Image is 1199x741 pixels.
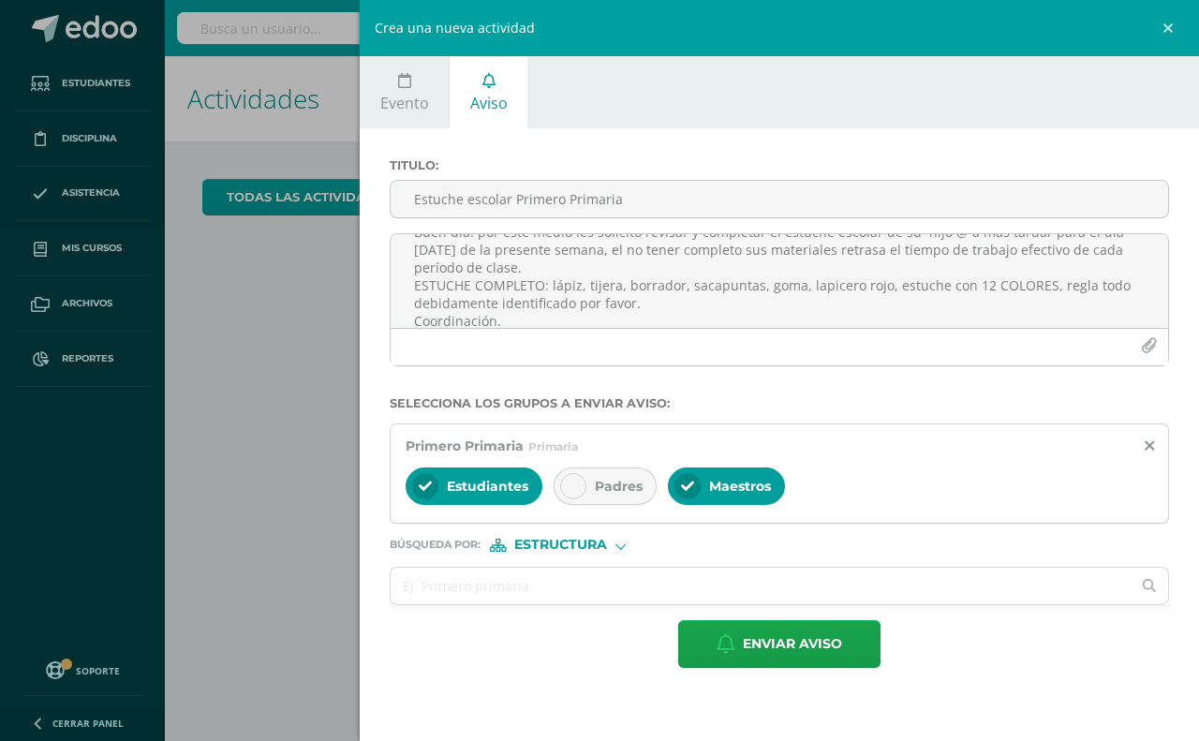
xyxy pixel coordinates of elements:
[390,158,1169,172] label: Titulo :
[360,56,449,128] a: Evento
[595,478,643,495] span: Padres
[528,439,578,453] span: Primaria
[390,396,1169,410] label: Selecciona los grupos a enviar aviso :
[391,181,1168,217] input: Titulo
[406,437,524,454] span: Primero Primaria
[470,93,508,113] span: Aviso
[380,93,429,113] span: Evento
[390,540,481,550] span: Búsqueda por :
[447,478,528,495] span: Estudiantes
[678,620,881,668] button: Enviar aviso
[450,56,527,128] a: Aviso
[391,568,1131,604] input: Ej. Primero primaria
[709,478,771,495] span: Maestros
[490,539,630,552] div: [object Object]
[391,234,1168,328] textarea: Buen día: por este medio les solicito revisar y completar el estuche escolar de su hijo @ a más t...
[514,540,607,550] span: Estructura
[743,621,842,667] span: Enviar aviso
